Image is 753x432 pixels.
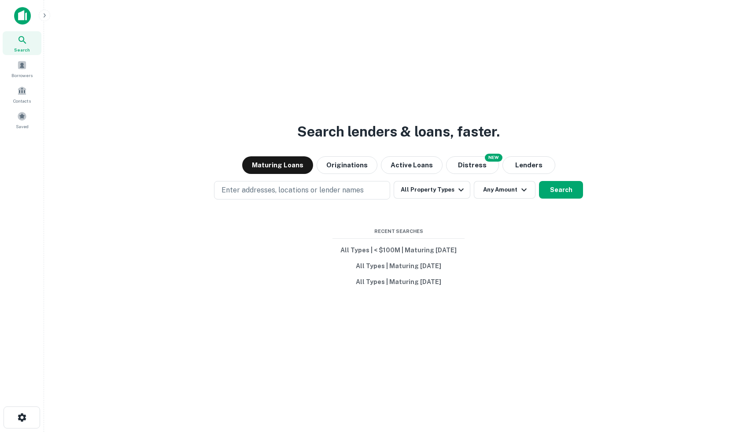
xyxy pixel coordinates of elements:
[332,258,465,274] button: All Types | Maturing [DATE]
[297,121,500,142] h3: Search lenders & loans, faster.
[332,228,465,235] span: Recent Searches
[446,156,499,174] button: Search distressed loans with lien and other non-mortgage details.
[317,156,377,174] button: Originations
[11,72,33,79] span: Borrowers
[474,181,535,199] button: Any Amount
[13,97,31,104] span: Contacts
[381,156,443,174] button: Active Loans
[14,46,30,53] span: Search
[16,123,29,130] span: Saved
[3,31,41,55] a: Search
[502,156,555,174] button: Lenders
[332,242,465,258] button: All Types | < $100M | Maturing [DATE]
[242,156,313,174] button: Maturing Loans
[394,181,470,199] button: All Property Types
[3,108,41,132] a: Saved
[485,154,502,162] div: NEW
[332,274,465,290] button: All Types | Maturing [DATE]
[221,185,364,196] p: Enter addresses, locations or lender names
[3,82,41,106] a: Contacts
[3,57,41,81] a: Borrowers
[539,181,583,199] button: Search
[14,7,31,25] img: capitalize-icon.png
[709,362,753,404] iframe: Chat Widget
[214,181,390,199] button: Enter addresses, locations or lender names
